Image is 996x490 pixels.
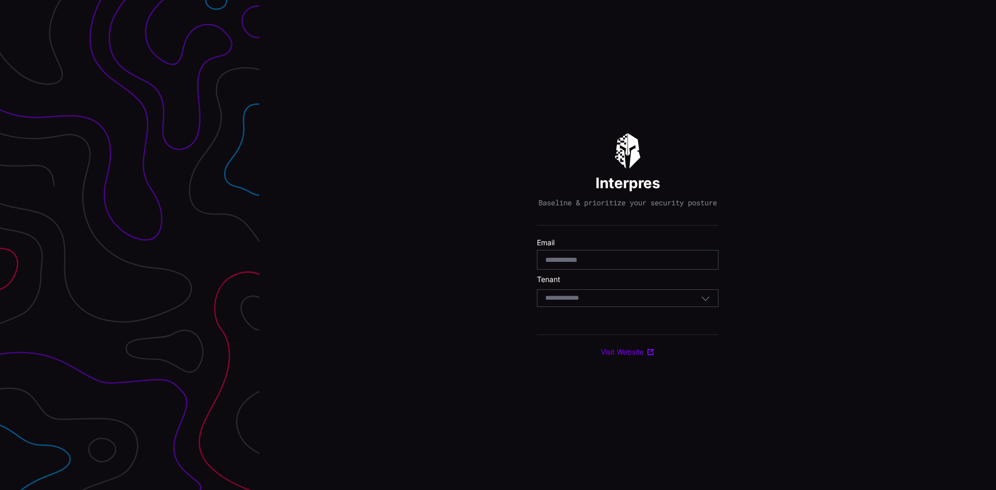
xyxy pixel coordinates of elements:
[538,198,717,207] p: Baseline & prioritize your security posture
[701,293,710,303] button: Toggle options menu
[596,174,660,192] h1: Interpres
[537,238,718,247] label: Email
[537,275,718,284] label: Tenant
[601,347,655,357] a: Visit Website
